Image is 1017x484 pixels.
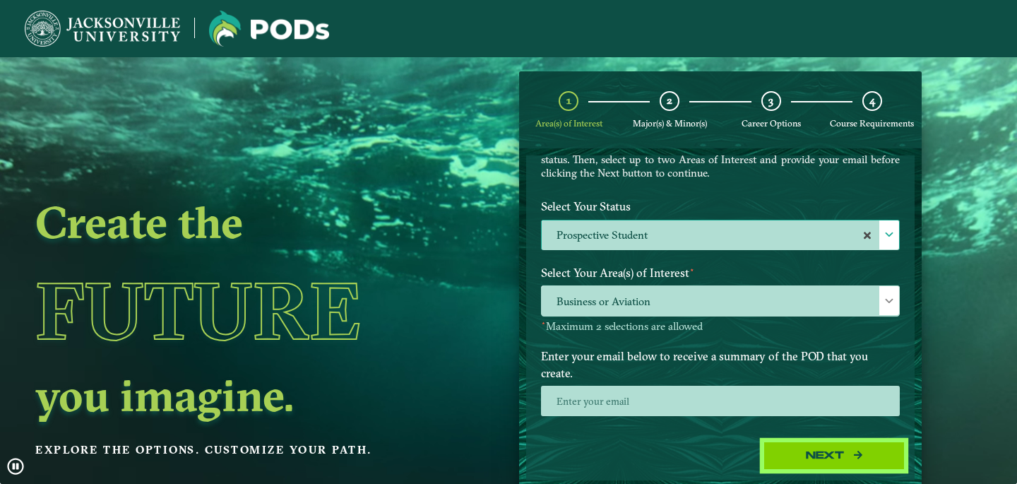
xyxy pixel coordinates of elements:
[35,375,422,415] h2: you imagine.
[35,247,422,375] h1: Future
[35,202,422,242] h2: Create the
[541,386,900,416] input: Enter your email
[541,320,900,334] p: Maximum 2 selections are allowed
[768,94,773,107] span: 3
[633,118,707,129] span: Major(s) & Minor(s)
[530,194,910,220] label: Select Your Status
[542,220,899,251] label: Prospective Student
[869,94,875,107] span: 4
[535,118,602,129] span: Area(s) of Interest
[530,343,910,386] label: Enter your email below to receive a summary of the POD that you create.
[25,11,180,47] img: Jacksonville University logo
[742,118,801,129] span: Career Options
[209,11,329,47] img: Jacksonville University logo
[542,286,899,317] span: Business or Aviation
[541,318,546,328] sup: ⋆
[35,439,422,461] p: Explore the options. Customize your path.
[763,442,905,471] button: Next
[530,260,910,286] label: Select Your Area(s) of Interest
[566,94,571,107] span: 1
[689,264,695,275] sup: ⋆
[667,94,672,107] span: 2
[830,118,914,129] span: Course Requirements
